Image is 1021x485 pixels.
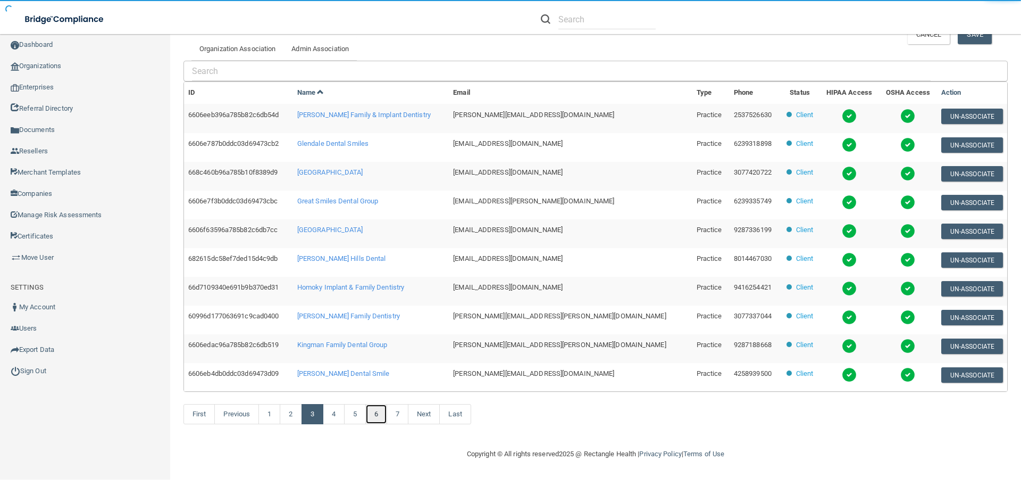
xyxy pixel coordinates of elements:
p: Client [796,339,814,351]
p: Client [796,281,814,294]
img: icon-users.e205127d.png [11,324,19,333]
a: 1 [258,404,280,424]
span: Kingman Family Dental Group [297,341,388,349]
span: [PERSON_NAME][EMAIL_ADDRESS][DOMAIN_NAME] [453,369,614,377]
a: Admin Association [283,37,357,61]
img: tick.e7d51cea.svg [900,195,915,210]
a: Terms of Use [683,450,724,458]
span: 6606edac96a785b82c6db519 [188,341,279,349]
img: briefcase.64adab9b.png [11,252,21,263]
a: Previous [214,404,259,424]
img: ic_dashboard_dark.d01f4a41.png [11,41,19,50]
button: Un-Associate [941,224,1003,239]
span: [EMAIL_ADDRESS][DOMAIN_NAME] [453,283,563,291]
span: Practice [697,168,722,176]
span: 8014467030 [734,254,772,262]
input: Search [558,10,656,29]
span: [PERSON_NAME][EMAIL_ADDRESS][DOMAIN_NAME] [453,111,614,119]
span: [EMAIL_ADDRESS][PERSON_NAME][DOMAIN_NAME] [453,197,614,205]
span: 9287188668 [734,341,772,349]
a: Last [439,404,471,424]
img: tick.e7d51cea.svg [842,339,857,354]
img: tick.e7d51cea.svg [900,367,915,382]
span: 6239335749 [734,197,772,205]
button: Un-Associate [941,281,1003,297]
a: Organization Association [191,37,283,61]
span: 3077420722 [734,168,772,176]
p: Client [796,166,814,179]
img: tick.e7d51cea.svg [842,281,857,296]
span: 60996d177063691c9cad0400 [188,312,279,320]
span: 6606eb4db0ddc03d69473d09 [188,369,279,377]
th: HIPAA Access [819,82,879,104]
button: Un-Associate [941,252,1003,268]
span: [EMAIL_ADDRESS][DOMAIN_NAME] [453,139,563,147]
div: Copyright © All rights reserved 2025 @ Rectangle Health | | [401,437,790,471]
img: bridge_compliance_login_screen.278c3ca4.svg [16,9,114,30]
img: tick.e7d51cea.svg [900,281,915,296]
img: tick.e7d51cea.svg [900,310,915,325]
th: Phone [730,82,781,104]
button: Un-Associate [941,367,1003,383]
span: 6606e7f3b0ddc03d69473cbc [188,197,278,205]
th: Type [692,82,730,104]
img: ic_power_dark.7ecde6b1.png [11,366,20,376]
span: [PERSON_NAME] Hills Dental [297,254,386,262]
a: 5 [344,404,366,424]
p: Client [796,310,814,323]
span: Practice [697,139,722,147]
img: tick.e7d51cea.svg [842,109,857,124]
span: [PERSON_NAME][EMAIL_ADDRESS][PERSON_NAME][DOMAIN_NAME] [453,341,666,349]
span: Practice [697,283,722,291]
th: ID [184,82,293,104]
button: Un-Associate [941,339,1003,354]
span: Practice [697,197,722,205]
img: tick.e7d51cea.svg [900,339,915,354]
span: 4258939500 [734,369,772,377]
th: OSHA Access [879,82,937,104]
span: Practice [697,312,722,320]
span: 3077337044 [734,312,772,320]
img: tick.e7d51cea.svg [900,166,915,181]
img: tick.e7d51cea.svg [842,367,857,382]
a: Next [408,404,440,424]
th: Status [780,82,819,104]
a: 6 [365,404,387,424]
span: [GEOGRAPHIC_DATA] [297,168,363,176]
span: Great Smiles Dental Group [297,197,379,205]
span: [EMAIL_ADDRESS][DOMAIN_NAME] [453,168,563,176]
span: [PERSON_NAME] Family & Implant Dentistry [297,111,431,119]
img: organization-icon.f8decf85.png [11,62,19,71]
p: Client [796,137,814,150]
img: tick.e7d51cea.svg [842,137,857,152]
img: tick.e7d51cea.svg [842,224,857,239]
span: [EMAIL_ADDRESS][DOMAIN_NAME] [453,226,563,234]
p: Client [796,195,814,208]
a: Action [941,88,961,96]
span: 66d7109340e691b9b370ed31 [188,283,279,291]
span: Practice [697,111,722,119]
span: [PERSON_NAME][EMAIL_ADDRESS][PERSON_NAME][DOMAIN_NAME] [453,312,666,320]
button: Un-Associate [941,109,1003,124]
a: 3 [302,404,323,424]
img: tick.e7d51cea.svg [842,166,857,181]
span: 9416254421 [734,283,772,291]
button: Un-Associate [941,166,1003,182]
img: enterprise.0d942306.png [11,84,19,92]
span: 682615dc58ef7ded15d4c9db [188,254,278,262]
img: icon-export.b9366987.png [11,346,19,354]
img: ic_reseller.de258add.png [11,147,19,155]
span: Practice [697,226,722,234]
a: 7 [387,404,408,424]
span: 6606e787b0ddc03d69473cb2 [188,139,279,147]
a: 4 [323,404,345,424]
button: Un-Associate [941,137,1003,153]
img: icon-documents.8dae5593.png [11,126,19,135]
img: tick.e7d51cea.svg [900,252,915,267]
span: 668c460b96a785b10f8389d9 [188,168,278,176]
img: ic_user_dark.df1a06c3.png [11,303,19,311]
p: Client [796,224,814,236]
a: First [183,404,215,424]
span: 2537526630 [734,111,772,119]
p: Client [796,367,814,380]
